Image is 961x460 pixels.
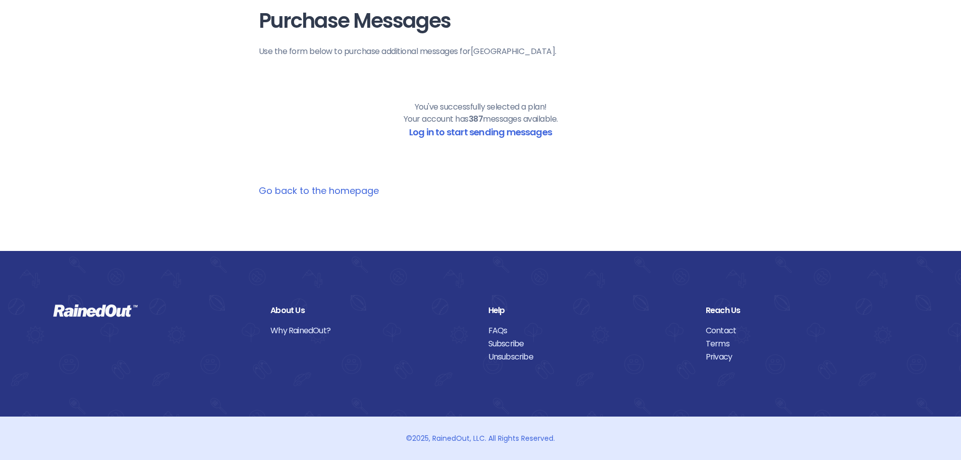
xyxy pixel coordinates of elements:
[706,337,908,350] a: Terms
[259,45,703,58] p: Use the form below to purchase additional messages for [GEOGRAPHIC_DATA] .
[259,10,703,32] h1: Purchase Messages
[488,337,691,350] a: Subscribe
[469,113,483,125] b: 387
[270,324,473,337] a: Why RainedOut?
[404,113,558,125] p: Your account has messages available.
[259,184,379,197] a: Go back to the homepage
[488,324,691,337] a: FAQs
[415,101,547,113] p: You've successfully selected a plan!
[706,350,908,364] a: Privacy
[706,304,908,317] div: Reach Us
[270,304,473,317] div: About Us
[488,350,691,364] a: Unsubscribe
[706,324,908,337] a: Contact
[488,304,691,317] div: Help
[409,126,552,138] a: Log in to start sending messages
